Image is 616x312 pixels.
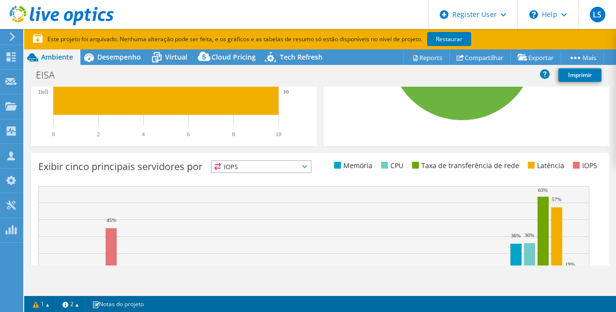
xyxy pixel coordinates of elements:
[212,52,256,62] span: Cloud Pricing
[52,131,55,138] text: 0
[41,52,73,62] span: Ambiente
[570,160,597,171] li: IOPS
[283,89,289,94] text: 10
[97,131,100,138] text: 2
[165,52,187,62] span: Virtual
[538,187,548,193] text: 63%
[38,89,48,95] text: Dell
[410,160,519,171] li: Taxa de transferência de rede
[33,34,508,45] p: Este projeto foi arquivado. Nenhuma alteração pode ser feita, e os gráficos e as tabelas de resum...
[511,233,521,238] text: 36%
[107,217,116,223] text: 45%
[187,131,190,138] text: 6
[524,232,534,238] text: 36%
[558,68,601,82] a: Imprimir
[403,50,450,65] a: Reports
[332,160,372,171] li: Memória
[449,50,511,65] a: Compartilhar
[280,52,323,62] span: Tech Refresh
[510,50,561,65] a: Exportar
[97,52,141,62] span: Desempenho
[212,161,311,172] span: IOPS
[85,298,151,310] a: Notas do projeto
[56,298,86,310] a: 2
[31,70,70,80] h1: EISA
[565,261,575,267] text: 19%
[26,298,56,310] a: 1
[232,131,235,138] text: 8
[142,131,145,138] text: 4
[590,7,605,22] span: LS
[276,131,281,138] text: 10
[529,10,538,19] svg: \n
[427,32,471,46] a: Restaurar
[561,50,604,65] a: Mais
[525,160,564,171] li: Latência
[379,160,403,171] li: CPU
[552,196,561,202] text: 57%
